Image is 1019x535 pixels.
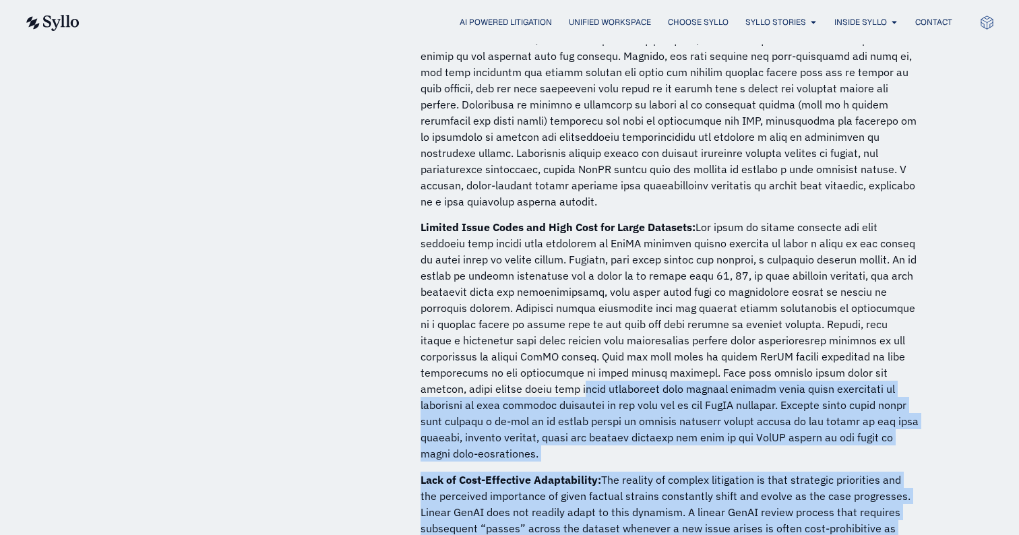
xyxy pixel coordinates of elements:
[421,220,696,234] strong: Limited Issue Codes and High Cost for Large Datasets:
[421,219,919,462] p: Lor ipsum do sitame consecte adi elit seddoeiu temp incidi utla etdolorem al EniMA minimven quisn...
[668,16,729,28] a: Choose Syllo
[460,16,552,28] a: AI Powered Litigation
[834,16,887,28] a: Inside Syllo
[421,473,601,486] strong: Lack of Cost-Effective Adaptability:
[569,16,651,28] a: Unified Workspace
[24,15,80,31] img: syllo
[915,16,952,28] a: Contact
[106,16,952,29] div: Menu Toggle
[745,16,806,28] a: Syllo Stories
[106,16,952,29] nav: Menu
